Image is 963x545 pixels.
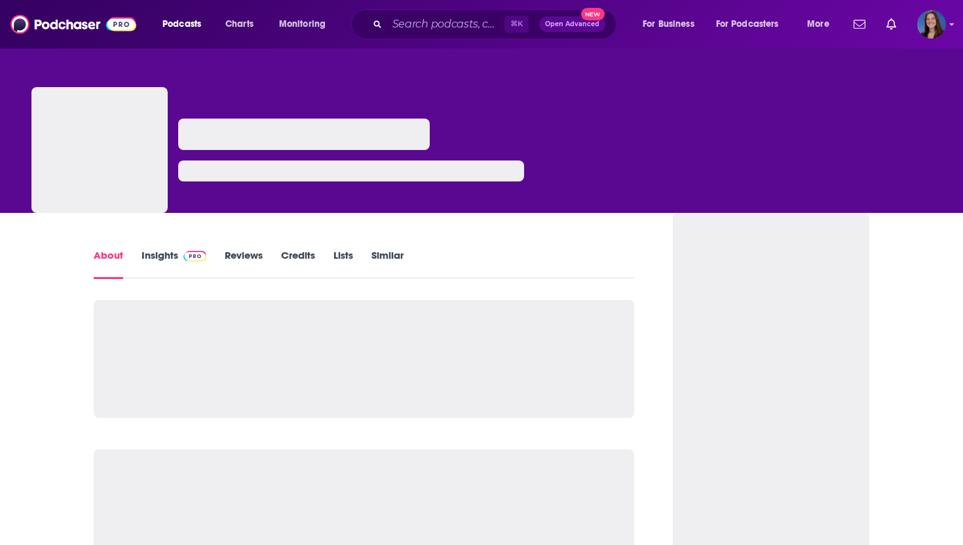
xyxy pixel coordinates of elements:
[807,15,829,33] span: More
[881,13,901,35] a: Show notifications dropdown
[581,8,605,20] span: New
[545,21,599,28] span: Open Advanced
[142,249,206,279] a: InsightsPodchaser Pro
[917,10,946,39] span: Logged in as emmadonovan
[270,14,343,35] button: open menu
[10,12,136,37] img: Podchaser - Follow, Share and Rate Podcasts
[217,14,261,35] a: Charts
[708,14,798,35] button: open menu
[504,16,529,33] span: ⌘ K
[183,251,206,261] img: Podchaser Pro
[643,15,694,33] span: For Business
[281,249,315,279] a: Credits
[539,16,605,32] button: Open AdvancedNew
[633,14,711,35] button: open menu
[917,10,946,39] button: Show profile menu
[279,15,326,33] span: Monitoring
[225,249,263,279] a: Reviews
[94,249,123,279] a: About
[848,13,871,35] a: Show notifications dropdown
[153,14,218,35] button: open menu
[225,15,254,33] span: Charts
[333,249,353,279] a: Lists
[364,9,629,39] div: Search podcasts, credits, & more...
[387,14,504,35] input: Search podcasts, credits, & more...
[162,15,201,33] span: Podcasts
[798,14,846,35] button: open menu
[371,249,404,279] a: Similar
[716,15,779,33] span: For Podcasters
[917,10,946,39] img: User Profile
